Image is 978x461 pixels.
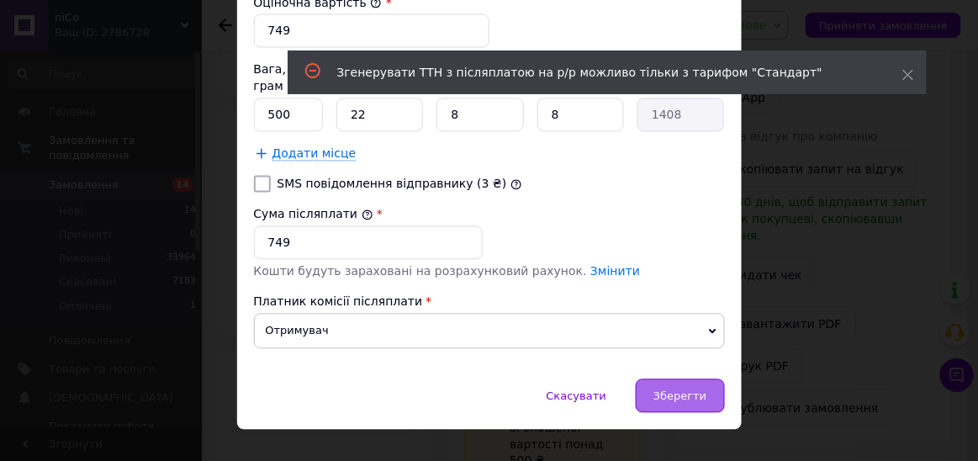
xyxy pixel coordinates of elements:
[590,265,640,278] a: Змінити
[653,390,706,403] span: Зберегти
[272,147,357,162] span: Додати місце
[254,208,373,221] label: Сума післяплати
[337,64,860,81] div: Згенерувати ТТН з післяплатою на р/р можливо тільки з тарифом "Стандарт"
[254,314,725,349] span: Отримувач
[254,265,641,278] span: Кошти будуть зараховані на розрахунковий рахунок.
[254,63,293,93] label: Вага, грам
[254,295,423,309] span: Платник комісії післяплати
[278,178,507,191] label: SMS повідомлення відправнику (3 ₴)
[547,390,606,403] span: Скасувати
